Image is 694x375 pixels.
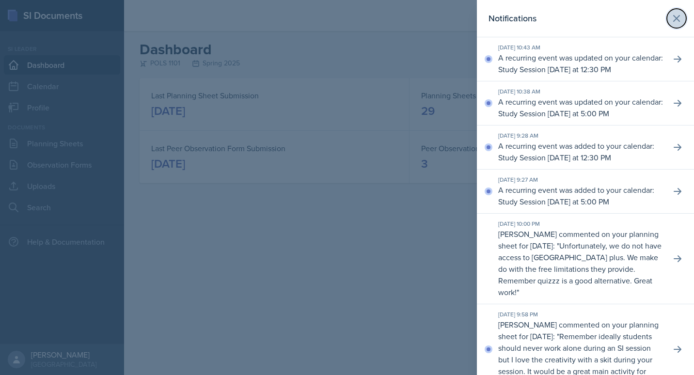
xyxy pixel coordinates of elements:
[498,131,663,140] div: [DATE] 9:28 AM
[498,184,663,207] p: A recurring event was added to your calendar: Study Session [DATE] at 5:00 PM
[498,96,663,119] p: A recurring event was updated on your calendar: Study Session [DATE] at 5:00 PM
[498,240,662,297] p: Unfortunately, we do not have access to [GEOGRAPHIC_DATA] plus. We make do with the free limitati...
[498,310,663,319] div: [DATE] 9:58 PM
[498,87,663,96] div: [DATE] 10:38 AM
[498,43,663,52] div: [DATE] 10:43 AM
[498,52,663,75] p: A recurring event was updated on your calendar: Study Session [DATE] at 12:30 PM
[489,12,536,25] h2: Notifications
[498,175,663,184] div: [DATE] 9:27 AM
[498,219,663,228] div: [DATE] 10:00 PM
[498,140,663,163] p: A recurring event was added to your calendar: Study Session [DATE] at 12:30 PM
[498,228,663,298] p: [PERSON_NAME] commented on your planning sheet for [DATE]: " "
